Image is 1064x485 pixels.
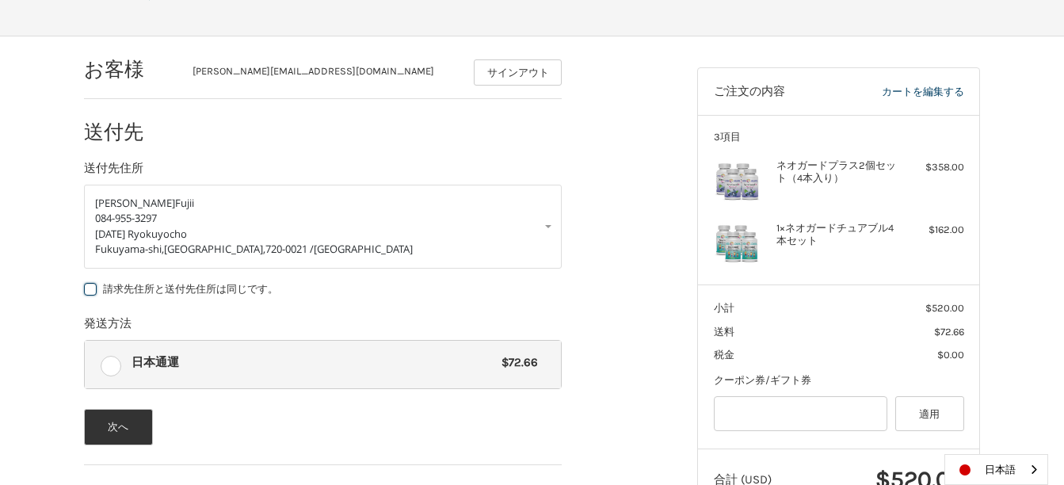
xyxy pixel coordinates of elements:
[84,283,562,296] label: 請求先住所と送付先住所は同じです。
[474,59,562,86] button: サインアウト
[164,242,265,256] span: [GEOGRAPHIC_DATA],
[84,185,562,269] a: Enter or select a different address
[934,326,964,338] span: $72.66
[95,196,175,210] span: [PERSON_NAME]
[714,396,888,432] input: Gift Certificate or Coupon Code
[84,57,177,82] h2: お客様
[95,227,187,241] span: [DATE] Ryokuyocho
[776,159,898,185] h4: ネオガードプラス2個セット（4本入り）
[937,349,964,361] span: $0.00
[95,242,164,256] span: Fukuyama-shi,
[945,455,1047,484] a: 日本語
[193,63,459,86] div: [PERSON_NAME][EMAIL_ADDRESS][DOMAIN_NAME]
[95,211,157,225] span: 084-955-3297
[829,84,963,100] a: カートを編集する
[494,353,538,372] span: $72.66
[714,372,964,388] div: クーポン券/ギフト券
[84,409,153,445] button: 次へ
[902,222,964,238] div: $162.00
[265,242,314,256] span: 720-0021 /
[84,159,143,185] legend: 送付先住所
[132,353,494,372] span: 日本通運
[175,196,194,210] span: Fujii
[714,84,830,100] h3: ご注文の内容
[714,326,734,338] span: 送料
[944,454,1048,485] aside: Language selected: 日本語
[714,349,734,361] span: 税金
[314,242,413,256] span: [GEOGRAPHIC_DATA]
[714,131,964,143] h3: 3項目
[714,302,734,314] span: 小計
[925,302,964,314] span: $520.00
[84,315,132,340] legend: 発送方法
[944,454,1048,485] div: Language
[776,222,898,248] h4: 1×ネオガードチュアブル4本セット
[902,159,964,175] div: $358.00
[84,120,177,144] h2: 送付先
[895,396,964,432] button: 適用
